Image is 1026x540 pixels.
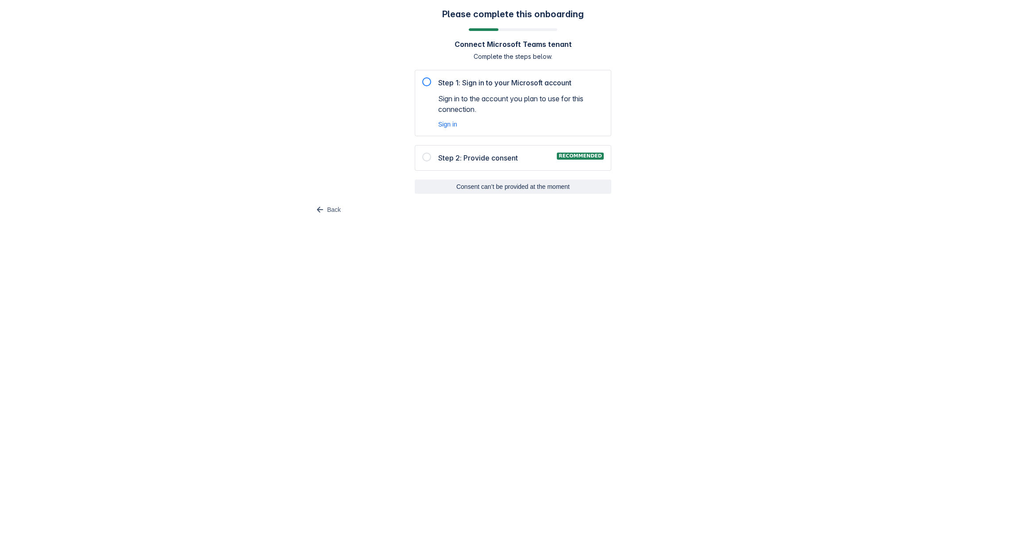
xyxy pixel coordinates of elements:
[438,93,604,115] span: Sign in to the account you plan to use for this connection.
[327,203,341,217] span: Back
[442,9,584,19] h3: Please complete this onboarding
[559,153,602,160] span: Recommended
[438,77,571,88] span: Step 1: Sign in to your Microsoft account
[309,203,346,217] button: Back
[420,180,606,194] span: Consent can’t be provided at the moment
[474,52,552,61] span: Complete the steps below.
[455,40,572,49] h4: Connect Microsoft Teams tenant
[438,153,518,163] span: Step 2: Provide consent
[415,180,611,194] button: Consent can’t be provided at the moment
[438,120,457,129] button: Sign in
